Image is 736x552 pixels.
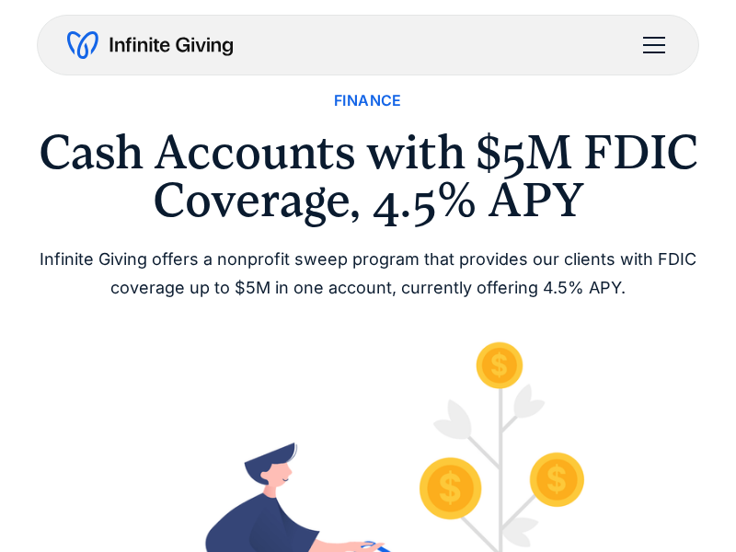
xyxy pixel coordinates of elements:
[37,128,699,224] h1: Cash Accounts with $5M FDIC Coverage, 4.5% APY
[37,246,699,302] div: Infinite Giving offers a nonprofit sweep program that provides our clients with FDIC coverage up ...
[632,23,669,67] div: menu
[67,30,233,60] a: home
[334,88,402,113] a: Finance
